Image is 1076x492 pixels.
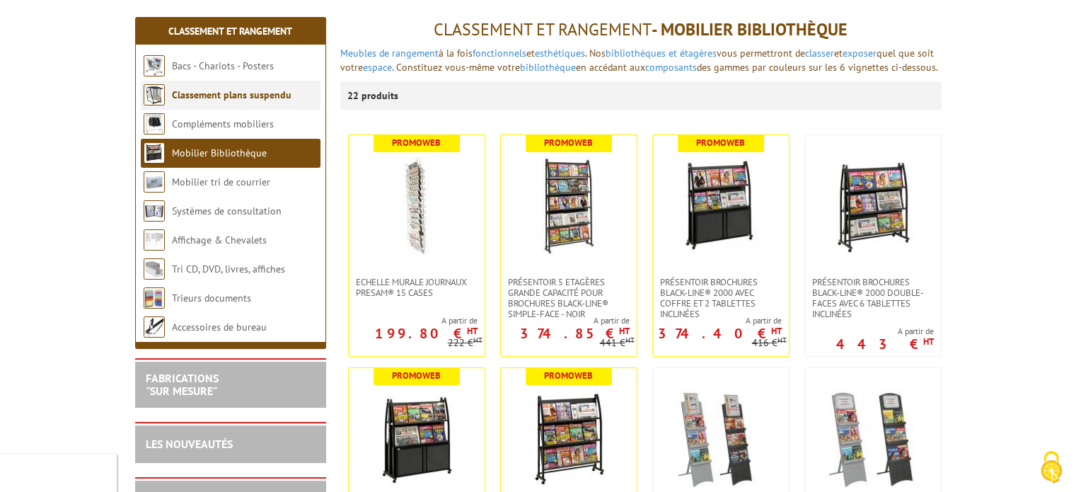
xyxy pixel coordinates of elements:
[392,137,441,149] b: Promoweb
[473,335,482,345] sup: HT
[367,156,466,256] img: Echelle murale journaux Presam® 15 cases
[923,336,934,348] sup: HT
[356,277,478,298] span: Echelle murale journaux Presam® 15 cases
[812,277,934,319] span: Présentoir brochures Black-Line® 2000 double-faces avec 6 tablettes inclinées
[434,18,652,40] span: Classement et Rangement
[349,315,478,326] span: A partir de
[823,389,922,488] img: Présentoir brochures Black-Line® 3700 avec cadre A4
[752,338,787,348] p: 416 €
[467,325,478,337] sup: HT
[836,326,934,337] span: A partir de
[340,47,934,74] span: vous permettront de et quel que soit votre . Constituez vous-même votre
[805,47,834,59] a: classer
[172,205,282,217] a: Systèmes de consultation
[172,147,267,159] a: Mobilier Bibliothèque
[439,47,606,59] span: à la fois et . Nos
[501,315,630,326] span: A partir de
[144,113,165,135] img: Compléments mobiliers
[172,59,274,72] a: Bacs - Chariots - Posters
[144,142,165,164] img: Mobilier Bibliothèque
[448,338,482,348] p: 222 €
[392,370,441,382] b: Promoweb
[375,329,478,338] p: 199.80 €
[671,389,770,488] img: Présentoir brochures Black-Line® 3700 avec cadre A3
[1034,450,1069,485] img: Cookies (fenêtre modale)
[172,263,285,275] a: Tri CD, DVD, livres, affiches
[823,156,922,256] img: Présentoir brochures Black-Line® 2000 double-faces avec 6 tablettes inclinées
[172,176,270,188] a: Mobilier tri de courrier
[340,47,439,59] a: Meubles de rangement
[653,277,789,319] a: Présentoir brochures Black-Line® 2000 avec coffre et 2 tablettes inclinées
[1026,444,1076,492] button: Cookies (fenêtre modale)
[777,335,787,345] sup: HT
[678,156,763,256] img: Présentoir brochures Black-Line® 2000 avec coffre et 2 tablettes inclinées
[144,258,165,280] img: Tri CD, DVD, livres, affiches
[172,88,291,101] a: Classement plans suspendu
[805,277,941,319] a: Présentoir brochures Black-Line® 2000 double-faces avec 6 tablettes inclinées
[696,137,745,149] b: Promoweb
[771,325,782,337] sup: HT
[363,61,392,74] a: espace
[172,118,274,130] a: Compléments mobiliers
[658,329,782,338] p: 374.40 €
[520,329,630,338] p: 374.85 €
[600,338,635,348] p: 441 €
[340,21,942,39] h1: - Mobilier Bibliothèque
[619,325,630,337] sup: HT
[660,277,782,319] span: Présentoir brochures Black-Line® 2000 avec coffre et 2 tablettes inclinées
[172,234,267,246] a: Affichage & Chevalets
[473,47,526,59] a: fonctionnels
[843,47,877,59] a: exposer
[508,277,630,319] span: Présentoir 5 Etagères grande capacité pour brochures Black-Line® simple-face - Noir
[544,370,593,382] b: Promoweb
[144,171,165,193] img: Mobilier tri de courrier
[168,25,292,38] a: Classement et Rangement
[144,287,165,309] img: Trieurs documents
[606,47,717,59] a: bibliothèques et étagères
[172,321,267,333] a: Accessoires de bureau
[144,229,165,251] img: Affichage & Chevalets
[367,389,466,488] img: Présentoir brochures Black-Line® 2000 double-faces avec coffre et 4 tablettes inclinées
[544,137,593,149] b: Promoweb
[836,340,934,348] p: 443 €
[535,47,585,59] a: esthétiques
[144,55,165,76] img: Bacs - Chariots - Posters
[144,316,165,338] img: Accessoires de bureau
[520,61,576,74] a: bibliothèque
[172,292,251,304] a: Trieurs documents
[146,437,233,451] a: LES NOUVEAUTÉS
[347,81,400,110] p: 22 produits
[519,156,618,256] img: Présentoir 5 Etagères grande capacité pour brochures Black-Line® simple-face - Noir
[576,61,938,74] span: en accédant aux des gammes par couleurs sur les 6 vignettes ci-dessous.
[349,277,485,298] a: Echelle murale journaux Presam® 15 cases
[144,200,165,222] img: Systèmes de consultation
[645,61,697,74] a: composants
[653,315,782,326] span: A partir de
[501,277,637,319] a: Présentoir 5 Etagères grande capacité pour brochures Black-Line® simple-face - Noir
[625,335,635,345] sup: HT
[146,371,219,398] a: FABRICATIONS"Sur Mesure"
[519,389,618,488] img: Présentoir brochures Black-Line® 2000 simple-face
[144,84,165,105] img: Classement plans suspendu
